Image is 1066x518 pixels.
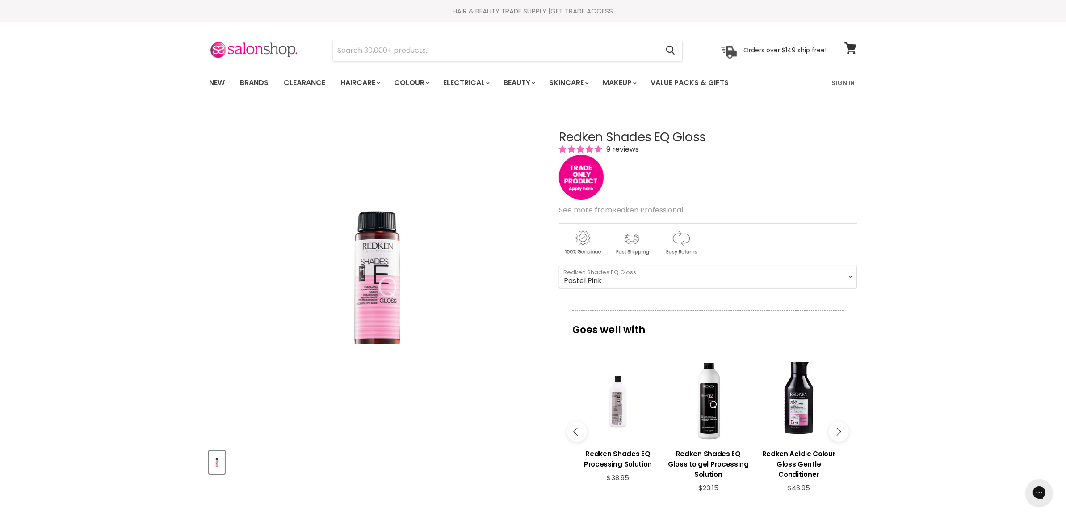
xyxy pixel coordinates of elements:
a: GET TRADE ACCESS [551,6,613,16]
div: Redken Shades EQ Gloss image. Click or Scroll to Zoom. [209,108,543,442]
a: Clearance [277,73,332,92]
a: Brands [233,73,275,92]
a: View product:Redken Shades EQ Gloss to gel Processing Solution [667,442,749,484]
h1: Redken Shades EQ Gloss [559,131,857,144]
a: Beauty [497,73,541,92]
h3: Redken Shades EQ Processing Solution [577,449,659,469]
button: Redken Shades EQ Gloss [209,451,225,474]
a: Haircare [334,73,386,92]
a: New [202,73,231,92]
span: 5.00 stars [559,144,604,154]
div: Product thumbnails [208,448,544,474]
span: $38.95 [607,473,629,482]
img: Redken Shades EQ Gloss [210,452,224,473]
span: 9 reviews [604,144,639,154]
p: Orders over $149 ship free! [743,46,827,54]
iframe: Gorgias live chat messenger [1021,476,1057,509]
a: Skincare [542,73,594,92]
a: Electrical [436,73,495,92]
a: Makeup [596,73,642,92]
a: Value Packs & Gifts [644,73,735,92]
p: Goes well with [572,310,844,340]
a: Colour [387,73,435,92]
img: genuine.gif [559,229,606,256]
button: Search [659,40,682,61]
a: View product:Redken Shades EQ Processing Solution [577,442,659,474]
input: Search [333,40,659,61]
span: See more from [559,205,683,215]
span: $23.15 [698,483,718,493]
span: $46.95 [787,483,810,493]
img: shipping.gif [608,229,655,256]
h3: Redken Acidic Colour Gloss Gentle Conditioner [758,449,839,480]
div: HAIR & BEAUTY TRADE SUPPLY | [198,7,868,16]
h3: Redken Shades EQ Gloss to gel Processing Solution [667,449,749,480]
a: Sign In [826,73,860,92]
ul: Main menu [202,70,781,96]
a: Redken Professional [612,205,683,215]
img: returns.gif [657,229,705,256]
a: View product:Redken Acidic Colour Gloss Gentle Conditioner [758,442,839,484]
img: tradeonly_small.jpg [559,155,604,200]
form: Product [332,40,683,61]
nav: Main [198,70,868,96]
